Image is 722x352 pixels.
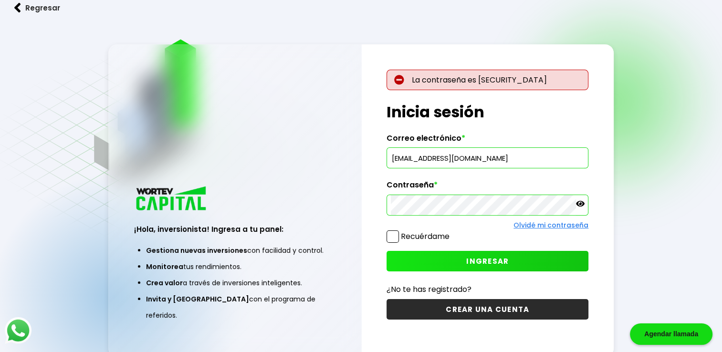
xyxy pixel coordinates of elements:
[146,294,249,304] span: Invita y [GEOGRAPHIC_DATA]
[387,299,588,320] button: CREAR UNA CUENTA
[387,180,588,195] label: Contraseña
[146,262,183,271] span: Monitorea
[387,70,588,90] p: La contraseña es [SECURITY_DATA]
[5,317,31,344] img: logos_whatsapp-icon.242b2217.svg
[387,283,588,295] p: ¿No te has registrado?
[387,101,588,124] h1: Inicia sesión
[387,134,588,148] label: Correo electrónico
[146,278,183,288] span: Crea valor
[146,242,324,259] li: con facilidad y control.
[146,259,324,275] li: tus rendimientos.
[387,251,588,271] button: INGRESAR
[513,220,588,230] a: Olvidé mi contraseña
[14,3,21,13] img: flecha izquierda
[391,148,584,168] input: hola@wortev.capital
[134,185,209,213] img: logo_wortev_capital
[630,323,712,345] div: Agendar llamada
[146,291,324,323] li: con el programa de referidos.
[466,256,509,266] span: INGRESAR
[401,231,450,242] label: Recuérdame
[146,275,324,291] li: a través de inversiones inteligentes.
[394,75,404,85] img: error-circle.027baa21.svg
[387,283,588,320] a: ¿No te has registrado?CREAR UNA CUENTA
[146,246,247,255] span: Gestiona nuevas inversiones
[134,224,336,235] h3: ¡Hola, inversionista! Ingresa a tu panel:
